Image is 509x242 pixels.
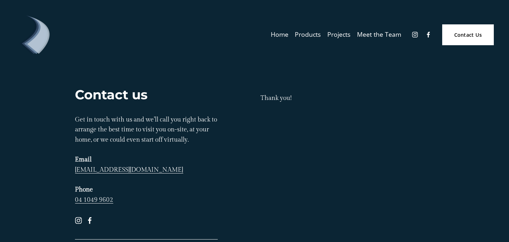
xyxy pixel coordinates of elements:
img: Debonair | Curtains, Blinds, Shutters &amp; Awnings [15,15,54,54]
a: Instagram [411,31,419,38]
a: [EMAIL_ADDRESS][DOMAIN_NAME] [75,166,183,173]
a: Contact Us [442,24,494,45]
strong: Email [75,156,92,163]
a: Facebook [86,217,93,224]
a: folder dropdown [295,28,321,41]
a: Instagram [75,217,82,224]
a: 04 1049 9602 [75,196,113,203]
h2: Contact us [75,86,217,104]
strong: Phone [75,186,93,193]
span: Products [295,29,321,40]
a: Projects [327,28,350,41]
a: Home [271,28,288,41]
a: Meet the Team [357,28,401,41]
div: Thank you! [261,93,434,103]
a: Facebook [425,31,432,38]
p: Get in touch with us and we’ll call you right back to arrange the best time to visit you on-site,... [75,115,217,205]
